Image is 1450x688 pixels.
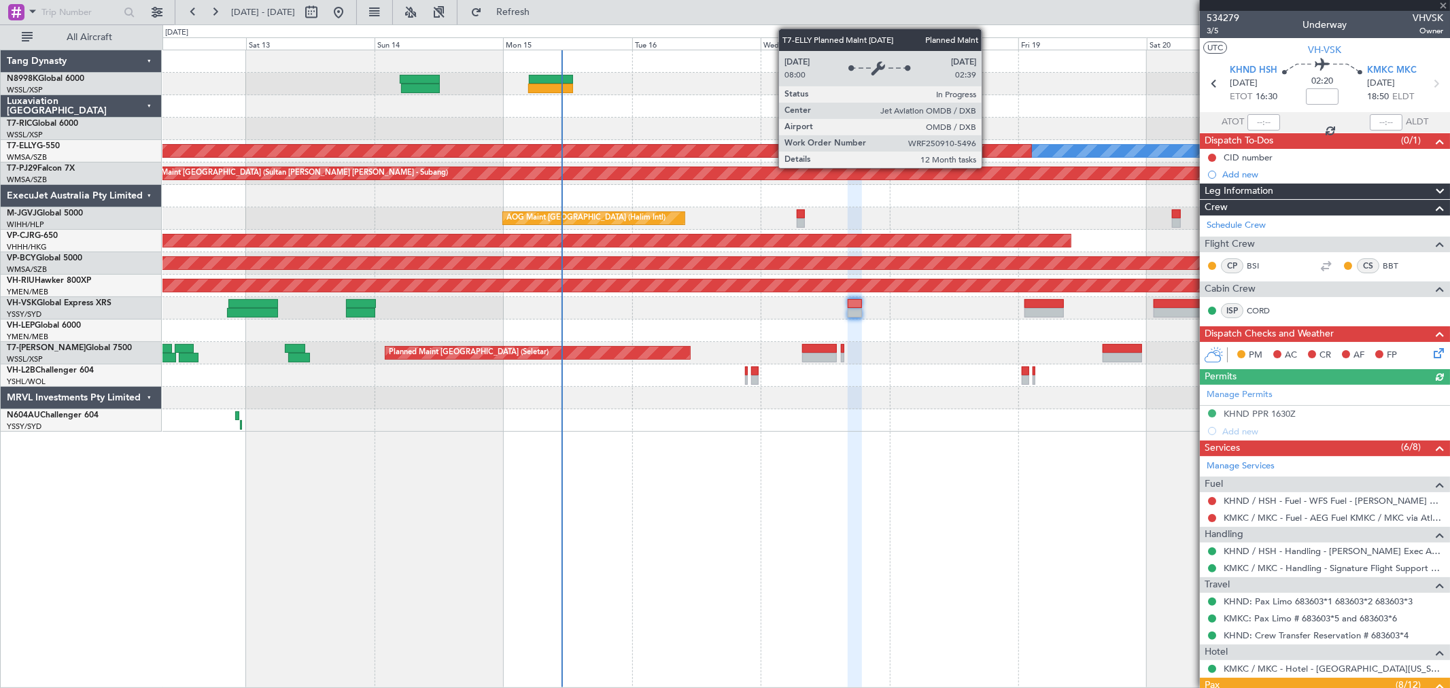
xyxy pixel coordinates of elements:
div: CP [1221,258,1243,273]
span: [DATE] [1230,77,1258,90]
span: N604AU [7,411,40,419]
a: YSSY/SYD [7,309,41,320]
div: Planned Maint [GEOGRAPHIC_DATA] (Seletar) [389,343,549,363]
div: Planned Maint [GEOGRAPHIC_DATA] (Sultan [PERSON_NAME] [PERSON_NAME] - Subang) [131,163,448,184]
div: Sat 13 [246,37,375,50]
a: WMSA/SZB [7,152,47,162]
span: 18:50 [1367,90,1389,104]
span: FP [1387,349,1397,362]
span: ELDT [1392,90,1414,104]
a: N604AUChallenger 604 [7,411,99,419]
a: VHHH/HKG [7,242,47,252]
span: AF [1353,349,1364,362]
span: Fuel [1205,477,1223,492]
span: VH-RIU [7,277,35,285]
span: Leg Information [1205,184,1273,199]
a: KMKC: Pax Limo # 683603*5 and 683603*6 [1224,613,1397,624]
a: T7-[PERSON_NAME]Global 7500 [7,344,132,352]
span: 534279 [1207,11,1239,25]
div: Underway [1303,18,1347,33]
span: Dispatch Checks and Weather [1205,326,1334,342]
span: (0/1) [1401,133,1421,148]
span: KMKC MKC [1367,64,1417,78]
span: VH-VSK [1309,43,1342,57]
input: Trip Number [41,2,120,22]
a: T7-ELLYG-550 [7,142,60,150]
span: T7-PJ29 [7,165,37,173]
span: Hotel [1205,644,1228,660]
span: VP-BCY [7,254,36,262]
span: 3/5 [1207,25,1239,37]
span: T7-ELLY [7,142,37,150]
span: Travel [1205,577,1230,593]
a: YSSY/SYD [7,422,41,432]
a: VP-BCYGlobal 5000 [7,254,82,262]
a: KHND: Pax Limo 683603*1 683603*2 683603*3 [1224,596,1413,607]
button: All Aircraft [15,27,148,48]
div: Add new [1222,169,1443,180]
a: T7-PJ29Falcon 7X [7,165,75,173]
a: YSHL/WOL [7,377,46,387]
span: Refresh [485,7,542,17]
a: WIHH/HLP [7,220,44,230]
span: VH-VSK [7,299,37,307]
a: WSSL/XSP [7,130,43,140]
div: Wed 17 [761,37,889,50]
a: YMEN/MEB [7,332,48,342]
a: VH-L2BChallenger 604 [7,366,94,375]
a: VH-RIUHawker 800XP [7,277,91,285]
a: N8998KGlobal 6000 [7,75,84,83]
span: VHVSK [1413,11,1443,25]
a: VH-LEPGlobal 6000 [7,322,81,330]
button: UTC [1203,41,1227,54]
a: BSI [1247,260,1277,272]
span: AC [1285,349,1297,362]
span: ALDT [1406,116,1428,129]
span: [DATE] [1367,77,1395,90]
a: M-JGVJGlobal 5000 [7,209,83,218]
a: WSSL/XSP [7,354,43,364]
span: 16:30 [1256,90,1277,104]
span: T7-[PERSON_NAME] [7,344,86,352]
span: VP-CJR [7,232,35,240]
button: Refresh [464,1,546,23]
a: Manage Services [1207,460,1275,473]
a: KHND / HSH - Fuel - WFS Fuel - [PERSON_NAME] Exec KHND / HSH (EJ Asia Only) [1224,495,1443,506]
span: VH-L2B [7,366,35,375]
div: AOG Maint [GEOGRAPHIC_DATA] (Halim Intl) [506,208,666,228]
span: PM [1249,349,1262,362]
a: VP-CJRG-650 [7,232,58,240]
span: (6/8) [1401,440,1421,454]
span: VH-LEP [7,322,35,330]
span: [DATE] - [DATE] [231,6,295,18]
a: KMKC / MKC - Hotel - [GEOGRAPHIC_DATA][US_STATE] [1224,663,1443,674]
a: T7-RICGlobal 6000 [7,120,78,128]
div: Fri 12 [117,37,245,50]
span: N8998K [7,75,38,83]
div: ISP [1221,303,1243,318]
div: Sun 14 [375,37,503,50]
span: T7-RIC [7,120,32,128]
a: KHND / HSH - Handling - [PERSON_NAME] Exec Arpt KHND / HSH [1224,545,1443,557]
span: Flight Crew [1205,237,1255,252]
span: All Aircraft [35,33,143,42]
div: Thu 18 [890,37,1018,50]
a: BBT [1383,260,1413,272]
a: KHND: Crew Transfer Reservation # 683603*4 [1224,630,1409,641]
span: Crew [1205,200,1228,216]
span: Cabin Crew [1205,281,1256,297]
span: 02:20 [1311,75,1333,88]
a: VH-VSKGlobal Express XRS [7,299,111,307]
span: M-JGVJ [7,209,37,218]
a: KMKC / MKC - Handling - Signature Flight Support KMKC [1224,562,1443,574]
span: ETOT [1230,90,1252,104]
div: Fri 19 [1018,37,1147,50]
a: WSSL/XSP [7,85,43,95]
span: Dispatch To-Dos [1205,133,1273,149]
div: Mon 15 [503,37,632,50]
div: CS [1357,258,1379,273]
span: Handling [1205,527,1243,543]
div: CID number [1224,152,1273,163]
a: YMEN/MEB [7,287,48,297]
span: KHND HSH [1230,64,1277,78]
